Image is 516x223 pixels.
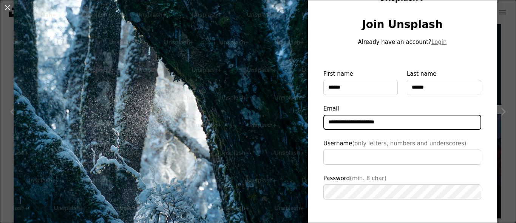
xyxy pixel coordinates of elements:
[323,184,481,200] input: Password(min. 8 char)
[323,104,481,130] label: Email
[431,37,446,47] button: Login
[323,115,481,130] input: Email
[323,69,398,95] label: First name
[323,18,481,31] h1: Join Unsplash
[323,174,481,200] label: Password
[323,37,481,47] p: Already have an account?
[323,80,398,95] input: First name
[323,139,481,165] label: Username
[407,80,481,95] input: Last name
[323,150,481,165] input: Username(only letters, numbers and underscores)
[350,175,386,182] span: (min. 8 char)
[352,140,466,147] span: (only letters, numbers and underscores)
[407,69,481,95] label: Last name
